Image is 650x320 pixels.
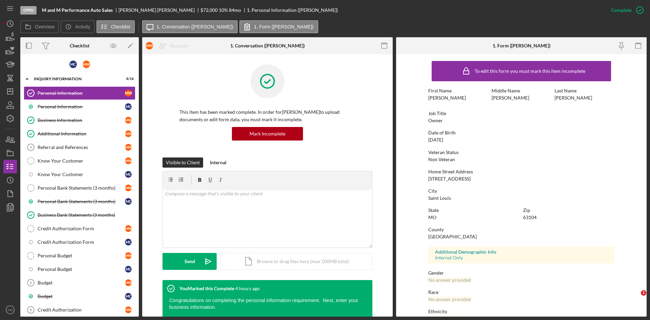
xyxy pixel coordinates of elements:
button: PM [3,303,17,317]
div: M W [125,117,132,124]
div: INQUIRY INFORMATION [34,77,117,81]
div: M W [125,279,132,286]
div: City [428,188,614,194]
div: Business Information [38,118,125,123]
div: Know Your Customer [38,158,125,164]
div: [DATE] [428,137,443,143]
a: 4Referral and ReferencesMW [24,141,135,154]
div: [PERSON_NAME] [492,95,529,101]
span: Congratulations on completing the personal information requirement. Next, enter your business inf... [169,298,358,310]
button: MWReassign [142,39,195,52]
div: Referral and References [38,145,125,150]
a: Personal BudgetMW [24,249,135,262]
a: Personal Bank Statements (3 months)MW [24,181,135,195]
div: M C [69,61,77,68]
div: M W [125,252,132,259]
div: [STREET_ADDRESS] [428,176,471,182]
div: State [428,208,520,213]
div: 1. Personal Information ([PERSON_NAME]) [247,7,338,13]
label: Overview [35,24,55,29]
text: PM [8,308,13,312]
a: Credit Authorization FormMW [24,222,135,235]
div: Budget [38,294,125,299]
button: Visible to Client [162,157,203,168]
div: [PERSON_NAME] [PERSON_NAME] [118,7,200,13]
tspan: 5 [30,281,32,285]
div: [PERSON_NAME] [428,95,466,101]
div: County [428,227,614,232]
div: M W [146,42,153,49]
label: Checklist [111,24,130,29]
div: Internal Only [435,255,608,260]
div: First Name [428,88,488,93]
a: Credit Authorization FormMC [24,235,135,249]
div: Home Street Address [428,169,614,174]
div: Visible to Client [166,157,200,168]
div: Know Your Customer [38,172,125,177]
div: M W [125,185,132,191]
div: 10 % [219,7,228,13]
div: M W [125,144,132,151]
div: Date of Birth [428,130,614,135]
time: 2025-10-03 15:22 [235,286,260,291]
div: Budget [38,280,125,285]
div: Checklist [70,43,89,48]
div: Additional Information [38,131,125,136]
div: Middle Name [492,88,551,93]
div: M C [125,198,132,205]
div: Gender [428,270,614,276]
span: $72,000 [200,7,218,13]
div: M C [125,266,132,273]
a: 5BudgetMW [24,276,135,290]
a: Personal Bank Statements (3 months)MC [24,195,135,208]
div: Job Title [428,111,614,116]
a: BudgetMC [24,290,135,303]
div: Personal Budget [38,253,125,258]
div: Ethnicity [428,309,614,314]
div: No answer provided [428,277,471,283]
button: Mark Incomplete [232,127,303,141]
div: Owner [428,118,443,123]
div: Credit Authorization Form [38,239,125,245]
a: Personal BudgetMC [24,262,135,276]
tspan: 6 [30,308,32,312]
div: M C [125,103,132,110]
div: Business Bank Statements (3 months) [38,212,135,218]
a: Business InformationMW [24,113,135,127]
a: 6Credit AuthorizationMW [24,303,135,317]
div: Personal Information [38,90,125,96]
div: Credit Authorization Form [38,226,125,231]
div: Complete [611,3,631,17]
button: Complete [604,3,647,17]
div: Last Name [555,88,614,93]
div: M W [83,61,90,68]
button: Checklist [96,20,135,33]
div: Personal Budget [38,266,125,272]
tspan: 4 [30,145,32,149]
a: Know Your CustomerMW [24,154,135,168]
div: 84 mo [229,7,241,13]
div: [GEOGRAPHIC_DATA] [428,234,477,239]
div: 63104 [523,215,537,220]
span: 1 [641,290,646,296]
div: Veteran Status [428,150,614,155]
div: Reassign [170,39,188,52]
div: MO [428,215,436,220]
iframe: Intercom live chat [627,290,643,306]
div: Zip [523,208,614,213]
div: Credit Authorization [38,307,125,313]
div: Personal Bank Statements (3 months) [38,199,125,204]
button: 1. Conversation ([PERSON_NAME]) [142,20,238,33]
div: M C [125,293,132,300]
button: 1. Form ([PERSON_NAME]) [239,20,318,33]
button: Send [162,253,217,270]
b: M and M Performance Auto Sales [42,7,113,13]
div: M W [125,90,132,97]
div: 1. Form ([PERSON_NAME]) [493,43,550,48]
div: Personal Information [38,104,125,109]
div: Internal [210,157,226,168]
a: Personal InformationMC [24,100,135,113]
div: Non Veteran [428,157,455,162]
p: This item has been marked complete. In order for [PERSON_NAME] to upload documents or edit form d... [179,108,355,124]
div: 1. Conversation ([PERSON_NAME]) [230,43,305,48]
